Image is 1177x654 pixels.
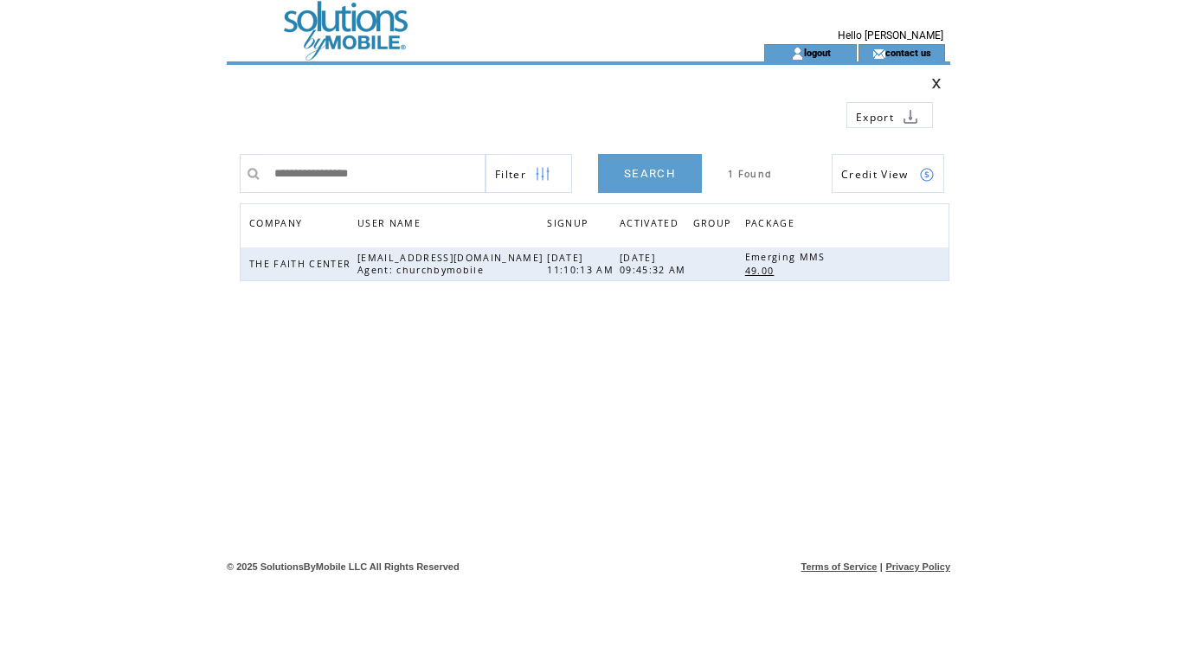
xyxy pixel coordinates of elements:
span: [EMAIL_ADDRESS][DOMAIN_NAME] Agent: churchbymobile [357,252,543,276]
span: ACTIVATED [620,213,683,238]
span: 1 Found [728,168,772,180]
span: GROUP [693,213,736,238]
a: Filter [486,154,572,193]
span: COMPANY [249,213,306,238]
span: THE FAITH CENTER [249,258,355,270]
span: Emerging MMS [745,251,830,263]
span: USER NAME [357,213,425,238]
span: [DATE] 11:10:13 AM [547,252,618,276]
a: Terms of Service [801,561,878,572]
a: COMPANY [249,217,306,228]
a: SIGNUP [547,217,592,228]
span: Show filters [495,167,526,182]
a: GROUP [693,213,740,238]
img: credits.png [919,167,935,183]
span: 49.00 [745,265,779,277]
a: USER NAME [357,217,425,228]
span: Show Credits View [841,167,909,182]
img: download.png [903,109,918,125]
a: 49.00 [745,263,783,278]
a: Privacy Policy [885,561,950,572]
a: logout [804,47,831,58]
a: contact us [885,47,931,58]
span: Export to csv file [856,110,894,125]
img: filters.png [535,155,550,194]
span: Hello [PERSON_NAME] [838,29,943,42]
a: Credit View [832,154,944,193]
img: account_icon.gif [791,47,804,61]
span: | [880,561,883,572]
a: Export [846,102,933,128]
span: [DATE] 09:45:32 AM [620,252,691,276]
img: contact_us_icon.gif [872,47,885,61]
a: PACKAGE [745,213,803,238]
span: PACKAGE [745,213,799,238]
span: © 2025 SolutionsByMobile LLC All Rights Reserved [227,561,460,572]
a: SEARCH [598,154,702,193]
a: ACTIVATED [620,213,687,238]
span: SIGNUP [547,213,592,238]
